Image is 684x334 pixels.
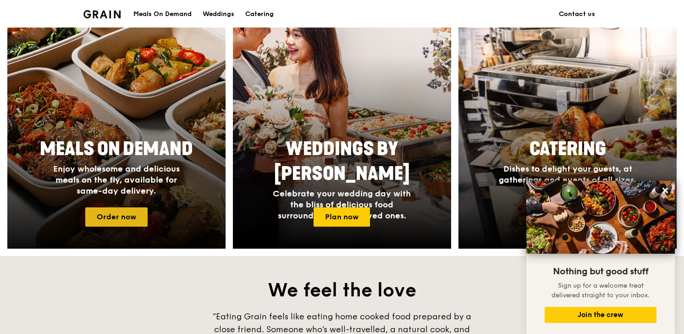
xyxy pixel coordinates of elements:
a: Plan now [314,207,370,227]
a: Catering [240,0,279,28]
div: Weddings [203,0,234,28]
span: Celebrate your wedding day with the bliss of delicious food surrounded by your loved ones. [273,189,411,221]
a: Weddings [197,0,240,28]
span: Enjoy wholesome and delicious meals on the fly, available for same-day delivery. [53,164,180,196]
div: Meals On Demand [133,0,192,28]
span: Meals On Demand [40,138,193,160]
button: Join the crew [545,307,656,323]
a: Contact us [553,0,601,28]
img: Grain [83,10,121,18]
span: Sign up for a welcome treat delivered straight to your inbox. [552,282,650,299]
span: Catering [530,138,606,160]
a: Order now [85,207,148,227]
span: Weddings by [PERSON_NAME] [274,138,410,185]
button: Close [658,183,673,198]
span: Dishes to delight your guests, at gatherings and events of all sizes. [499,164,636,185]
a: Meals On DemandEnjoy wholesome and delicious meals on the fly, available for same-day delivery.Or... [7,6,226,249]
a: CateringDishes to delight your guests, at gatherings and events of all sizes.Plan now [458,6,677,249]
span: Nothing but good stuff [553,266,648,277]
div: Catering [245,0,274,28]
img: DSC07876-Edit02-Large.jpeg [526,181,675,254]
a: Weddings by [PERSON_NAME]Celebrate your wedding day with the bliss of delicious food surrounded b... [233,6,451,249]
